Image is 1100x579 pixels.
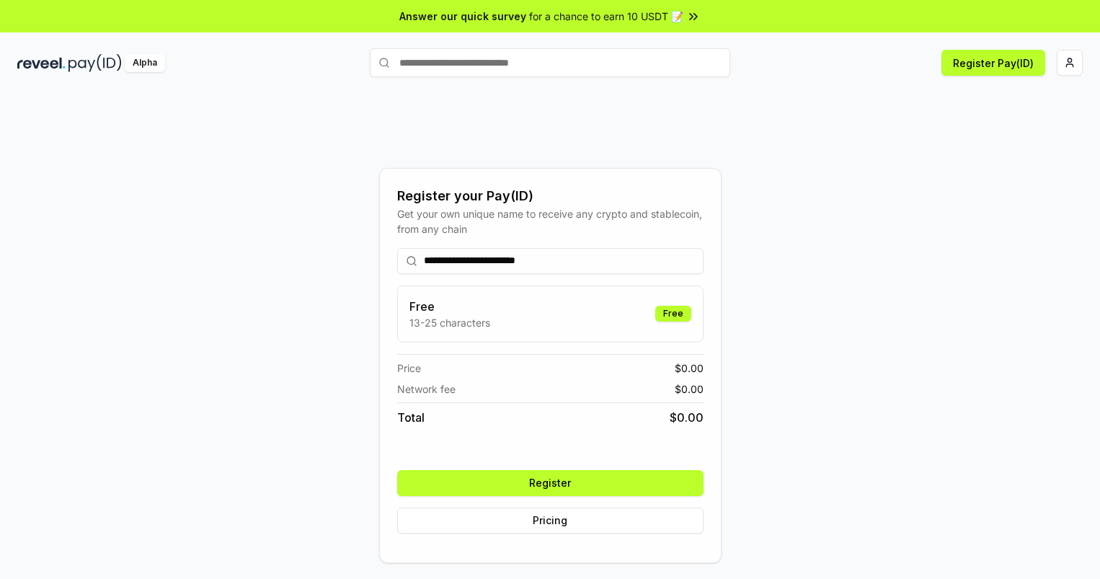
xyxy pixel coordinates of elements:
[529,9,683,24] span: for a chance to earn 10 USDT 📝
[655,306,691,322] div: Free
[675,381,704,397] span: $ 0.00
[397,470,704,496] button: Register
[670,409,704,426] span: $ 0.00
[17,54,66,72] img: reveel_dark
[68,54,122,72] img: pay_id
[409,315,490,330] p: 13-25 characters
[397,206,704,237] div: Get your own unique name to receive any crypto and stablecoin, from any chain
[397,508,704,534] button: Pricing
[125,54,165,72] div: Alpha
[675,361,704,376] span: $ 0.00
[397,361,421,376] span: Price
[941,50,1045,76] button: Register Pay(ID)
[399,9,526,24] span: Answer our quick survey
[397,409,425,426] span: Total
[409,298,490,315] h3: Free
[397,381,456,397] span: Network fee
[397,186,704,206] div: Register your Pay(ID)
